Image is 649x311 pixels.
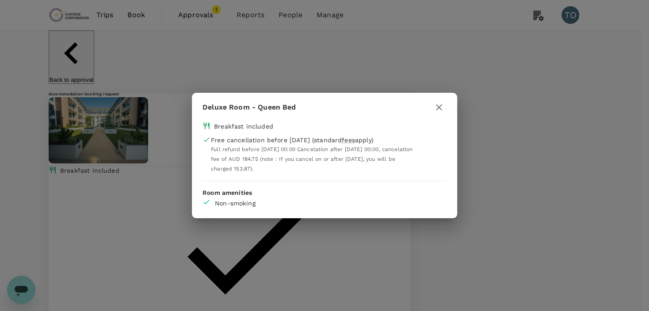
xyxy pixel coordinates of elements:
[202,188,447,197] p: Room amenities
[202,102,296,113] p: Deluxe Room - Queen Bed
[215,199,256,208] p: Non-smoking
[211,146,412,172] span: Full refund before [DATE] 00:00 Cancelation after [DATE] 00:00, cancelation fee of AUD 184.75 (no...
[211,136,374,144] div: Free cancellation before [DATE] (standard apply)
[214,122,273,131] div: Breakfast included
[342,137,355,144] span: fees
